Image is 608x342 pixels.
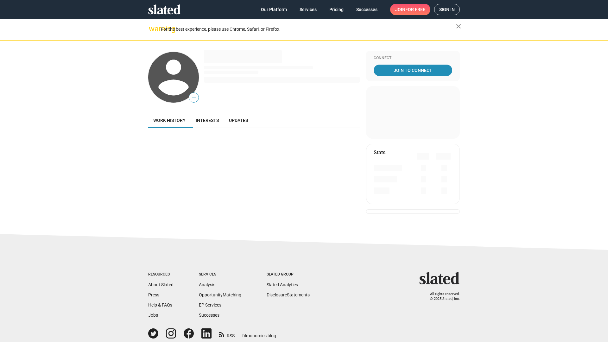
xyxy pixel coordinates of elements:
mat-icon: close [455,22,462,30]
a: Slated Analytics [267,282,298,287]
mat-card-title: Stats [374,149,385,156]
a: Pricing [324,4,349,15]
a: About Slated [148,282,174,287]
a: Join To Connect [374,65,452,76]
a: EP Services [199,302,221,307]
a: Analysis [199,282,215,287]
span: Join To Connect [375,65,451,76]
span: Sign in [439,4,455,15]
a: DisclosureStatements [267,292,310,297]
span: Work history [153,118,186,123]
a: Sign in [434,4,460,15]
span: Join [395,4,425,15]
a: Services [294,4,322,15]
span: Successes [356,4,377,15]
div: Resources [148,272,174,277]
a: Help & FAQs [148,302,172,307]
span: Updates [229,118,248,123]
a: filmonomics blog [242,328,276,339]
span: — [189,94,199,102]
a: OpportunityMatching [199,292,241,297]
a: Interests [191,113,224,128]
div: Slated Group [267,272,310,277]
a: RSS [219,329,235,339]
a: Press [148,292,159,297]
a: Work history [148,113,191,128]
a: Jobs [148,313,158,318]
a: Our Platform [256,4,292,15]
span: Pricing [329,4,344,15]
span: film [242,333,250,338]
a: Updates [224,113,253,128]
span: Interests [196,118,219,123]
a: Joinfor free [390,4,430,15]
span: Our Platform [261,4,287,15]
span: for free [405,4,425,15]
a: Successes [199,313,219,318]
span: Services [300,4,317,15]
div: Connect [374,56,452,61]
div: For the best experience, please use Chrome, Safari, or Firefox. [161,25,456,34]
a: Successes [351,4,383,15]
p: All rights reserved. © 2025 Slated, Inc. [423,292,460,301]
div: Services [199,272,241,277]
mat-icon: warning [149,25,156,33]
